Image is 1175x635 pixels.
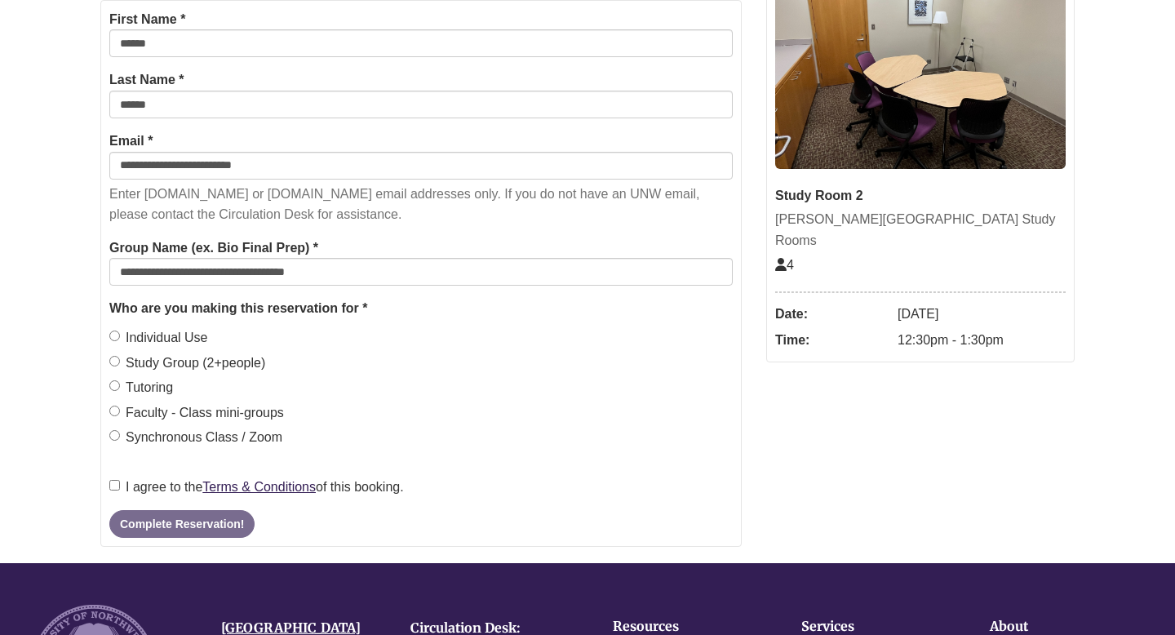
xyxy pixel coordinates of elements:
dd: [DATE] [898,301,1066,327]
input: Tutoring [109,380,120,391]
div: [PERSON_NAME][GEOGRAPHIC_DATA] Study Rooms [775,209,1066,251]
label: Last Name * [109,69,184,91]
label: Email * [109,131,153,152]
h4: Resources [613,619,751,634]
a: Terms & Conditions [202,480,316,494]
label: Synchronous Class / Zoom [109,427,282,448]
div: Study Room 2 [775,185,1066,206]
p: Enter [DOMAIN_NAME] or [DOMAIN_NAME] email addresses only. If you do not have an UNW email, pleas... [109,184,733,225]
label: Study Group (2+people) [109,353,265,374]
label: First Name * [109,9,185,30]
label: Individual Use [109,327,208,349]
dt: Date: [775,301,889,327]
h4: About [990,619,1128,634]
dd: 12:30pm - 1:30pm [898,327,1066,353]
input: Individual Use [109,331,120,341]
label: Group Name (ex. Bio Final Prep) * [109,238,318,259]
legend: Who are you making this reservation for * [109,298,733,319]
input: I agree to theTerms & Conditionsof this booking. [109,480,120,491]
label: I agree to the of this booking. [109,477,404,498]
input: Study Group (2+people) [109,356,120,366]
dt: Time: [775,327,889,353]
label: Faculty - Class mini-groups [109,402,284,424]
h4: Services [801,619,939,634]
label: Tutoring [109,377,173,398]
button: Complete Reservation! [109,510,255,538]
input: Faculty - Class mini-groups [109,406,120,416]
span: The capacity of this space [775,258,794,272]
input: Synchronous Class / Zoom [109,430,120,441]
